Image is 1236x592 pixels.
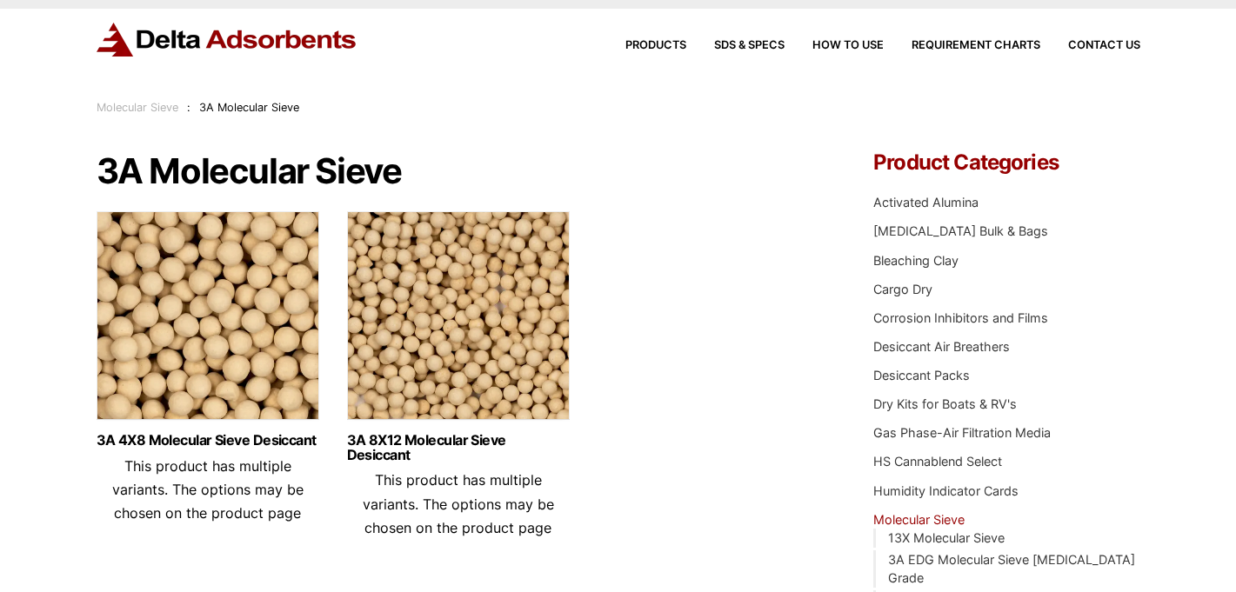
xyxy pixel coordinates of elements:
[598,40,686,51] a: Products
[873,253,959,268] a: Bleaching Clay
[97,23,357,57] img: Delta Adsorbents
[888,530,1005,545] a: 13X Molecular Sieve
[97,101,178,114] a: Molecular Sieve
[873,396,1017,411] a: Dry Kits for Boats & RV's
[812,40,884,51] span: How to Use
[785,40,884,51] a: How to Use
[199,101,299,114] span: 3A Molecular Sieve
[1068,40,1140,51] span: Contact Us
[1040,40,1140,51] a: Contact Us
[873,282,932,296] a: Cargo Dry
[873,339,1010,354] a: Desiccant Air Breathers
[686,40,785,51] a: SDS & SPECS
[888,552,1135,586] a: 3A EDG Molecular Sieve [MEDICAL_DATA] Grade
[873,195,979,210] a: Activated Alumina
[873,483,1019,498] a: Humidity Indicator Cards
[112,457,304,522] span: This product has multiple variants. The options may be chosen on the product page
[912,40,1040,51] span: Requirement Charts
[873,223,1048,238] a: [MEDICAL_DATA] Bulk & Bags
[714,40,785,51] span: SDS & SPECS
[187,101,190,114] span: :
[873,152,1139,173] h4: Product Categories
[873,310,1048,325] a: Corrosion Inhibitors and Films
[363,471,554,535] span: This product has multiple variants. The options may be chosen on the product page
[625,40,686,51] span: Products
[873,425,1051,440] a: Gas Phase-Air Filtration Media
[873,368,970,382] a: Desiccant Packs
[873,454,1002,469] a: HS Cannablend Select
[873,512,965,527] a: Molecular Sieve
[347,433,570,462] a: 3A 8X12 Molecular Sieve Desiccant
[97,433,319,448] a: 3A 4X8 Molecular Sieve Desiccant
[97,152,822,190] h1: 3A Molecular Sieve
[884,40,1040,51] a: Requirement Charts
